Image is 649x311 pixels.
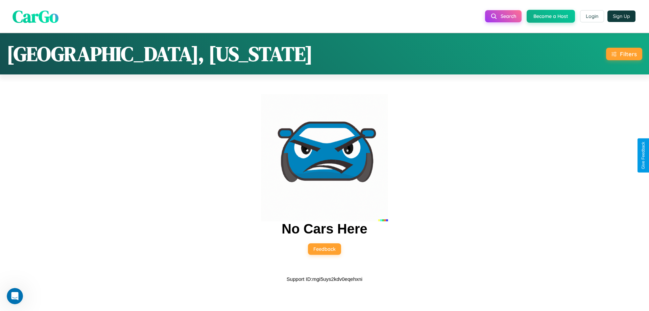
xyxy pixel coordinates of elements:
div: Filters [620,50,637,58]
img: car [261,94,388,221]
div: Give Feedback [641,142,646,169]
button: Feedback [308,243,341,255]
button: Sign Up [607,10,635,22]
button: Search [485,10,522,22]
p: Support ID: mgi5uys2kdv0eqehxni [287,274,362,284]
h2: No Cars Here [282,221,367,237]
button: Become a Host [527,10,575,23]
span: CarGo [13,4,58,28]
button: Login [580,10,604,22]
iframe: Intercom live chat [7,288,23,304]
button: Filters [606,48,642,60]
span: Search [501,13,516,19]
h1: [GEOGRAPHIC_DATA], [US_STATE] [7,40,313,68]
